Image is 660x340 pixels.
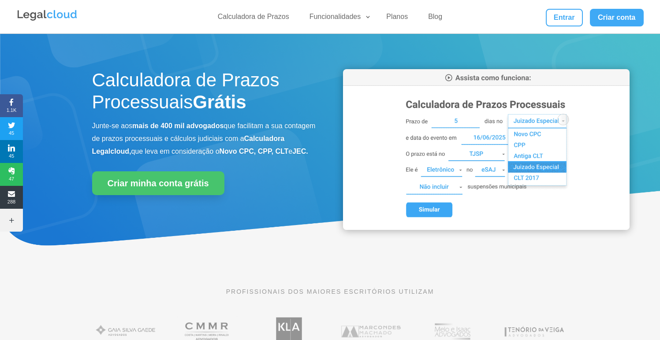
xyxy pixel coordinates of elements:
a: Criar conta [590,9,644,26]
a: Calculadora de Prazos [213,12,295,25]
strong: Grátis [193,92,246,112]
img: Legalcloud Logo [16,9,78,22]
p: Junte-se aos que facilitam a sua contagem de prazos processuais e cálculos judiciais com a que le... [92,120,317,158]
a: Blog [423,12,447,25]
b: JEC. [292,148,308,155]
h1: Calculadora de Prazos Processuais [92,69,317,118]
a: Calculadora de Prazos Processuais da Legalcloud [343,224,630,231]
img: Calculadora de Prazos Processuais da Legalcloud [343,69,630,230]
b: Calculadora Legalcloud, [92,135,285,155]
b: Novo CPC, CPP, CLT [220,148,289,155]
a: Criar minha conta grátis [92,171,224,195]
b: mais de 400 mil advogados [132,122,224,129]
a: Logo da Legalcloud [16,16,78,23]
a: Entrar [546,9,583,26]
a: Planos [381,12,413,25]
p: PROFISSIONAIS DOS MAIORES ESCRITÓRIOS UTILIZAM [92,287,568,296]
a: Funcionalidades [304,12,372,25]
